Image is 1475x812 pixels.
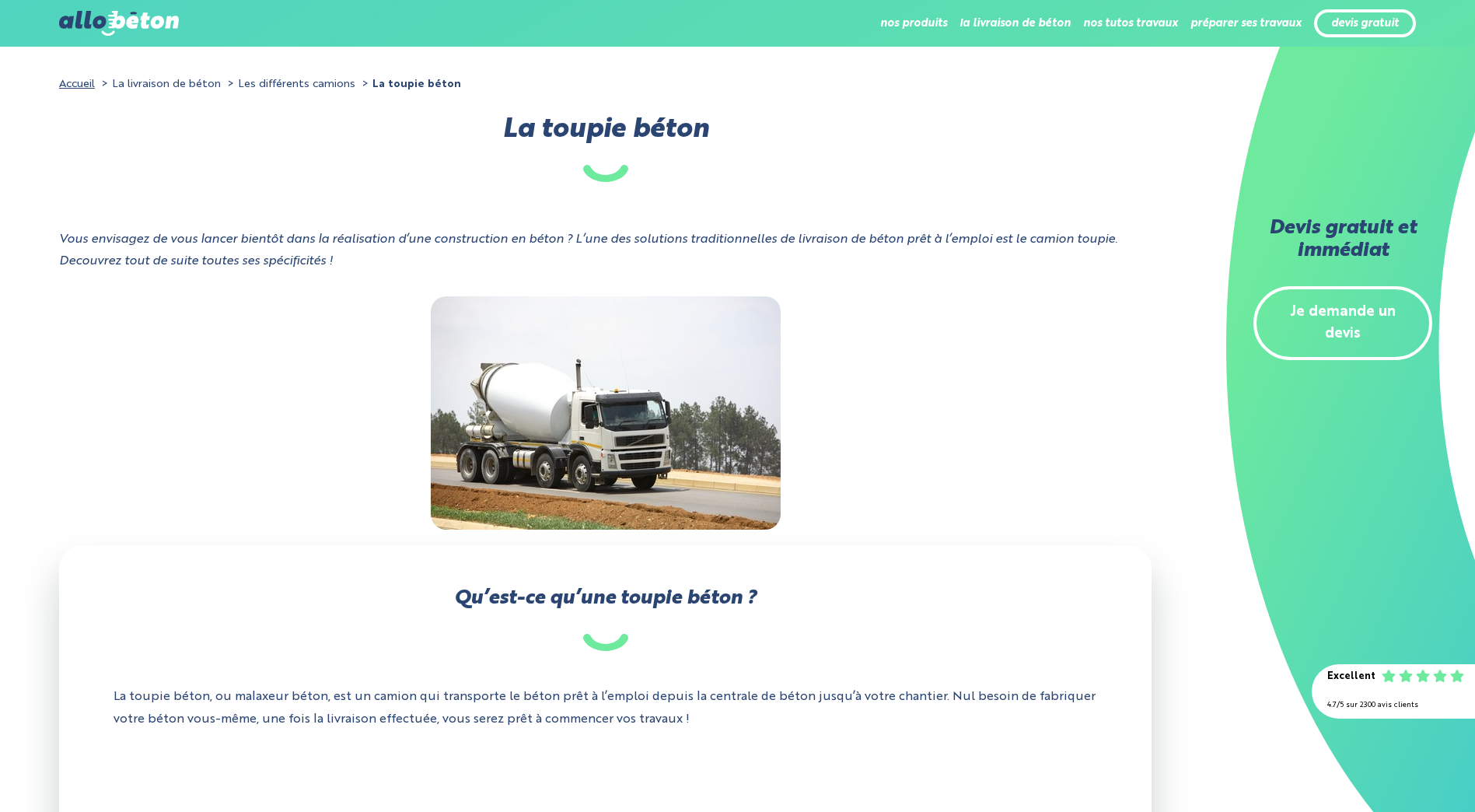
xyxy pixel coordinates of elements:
[880,5,947,42] li: nos produits
[1327,666,1375,688] div: Excellent
[59,233,1117,268] i: Vous envisagez de vous lancer bientôt dans la réalisation d’une construction en béton ? L’une des...
[224,73,355,96] li: Les différents camions
[114,674,1097,743] p: La toupie béton, ou malaxeur béton, est un camion qui transporte le béton prêt à l’emploi depuis ...
[59,119,1152,182] h1: La toupie béton
[59,79,95,89] a: Accueil
[1253,218,1432,263] h2: Devis gratuit et immédiat
[1190,5,1302,42] li: préparer ses travaux
[1083,5,1178,42] li: nos tutos travaux
[98,73,221,96] li: La livraison de béton
[59,11,179,36] img: allobéton
[431,296,781,530] img: toupie
[1253,286,1432,361] a: Je demande un devis
[114,588,1097,651] h2: Qu’est-ce qu’une toupie béton ?
[358,73,461,96] li: La toupie béton
[1331,17,1399,30] a: devis gratuit
[959,5,1071,42] li: la livraison de béton
[1327,695,1459,717] div: 4.7/5 sur 2300 avis clients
